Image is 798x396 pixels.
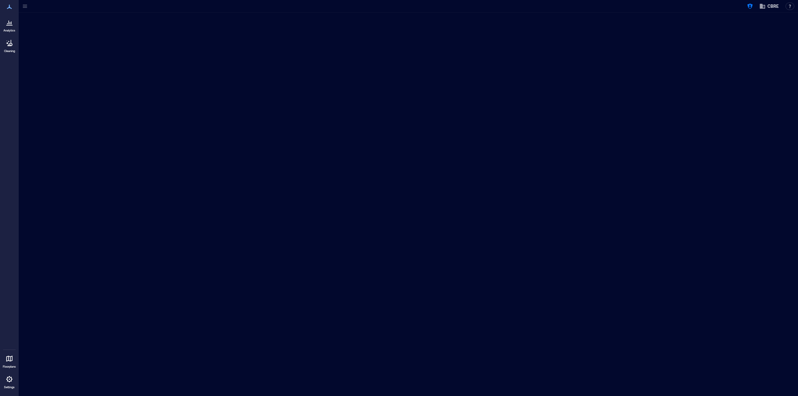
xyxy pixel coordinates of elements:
a: Floorplans [1,351,18,370]
p: Settings [4,385,15,389]
a: Analytics [2,15,17,34]
button: CBRE [757,1,781,11]
a: Settings [2,372,17,391]
p: Cleaning [4,49,15,53]
span: CBRE [767,3,779,9]
p: Analytics [3,29,15,32]
p: Floorplans [3,365,16,369]
a: Cleaning [2,36,17,55]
